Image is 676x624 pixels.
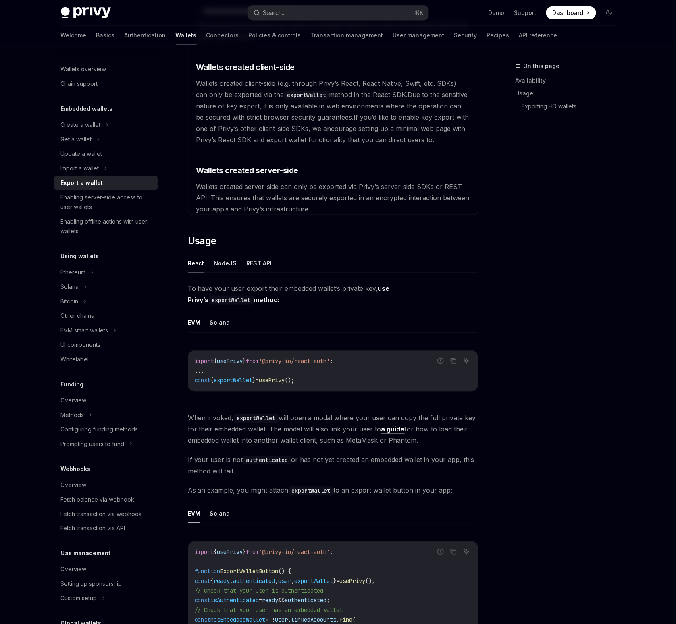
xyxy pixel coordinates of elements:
a: Availability [516,74,622,87]
img: dark logo [61,7,111,19]
div: UI components [61,340,101,350]
button: Ask AI [461,356,472,366]
span: () { [279,568,291,575]
span: , [291,578,295,585]
a: Wallets [176,26,197,45]
button: Report incorrect code [435,547,446,557]
span: Due to the sensitive nature of key export, it is only available in web environments where the ope... [196,91,468,121]
a: Usage [516,87,622,100]
span: If your user is not or has not yet created an embedded wallet in your app, this method will fail. [188,454,478,477]
div: Other chains [61,311,94,321]
span: , [230,578,233,585]
a: Recipes [487,26,510,45]
span: (); [366,578,375,585]
span: Usage [188,234,216,247]
span: Wallets created client-side (e.g. through Privy’s React, React Native, Swift, etc. SDKs) can only... [196,79,457,99]
span: from [246,549,259,556]
a: Welcome [61,26,87,45]
a: Support [514,9,537,17]
a: Overview [54,478,158,492]
span: ExportWalletButton [220,568,279,575]
code: exportWallet [209,296,254,305]
span: // Check that your user is authenticated [195,587,324,595]
span: import [195,549,214,556]
a: Basics [96,26,115,45]
div: Overview [61,480,87,490]
div: Whitelabel [61,354,89,364]
span: Wallets created server-side can only be exported via Privy’s server-side SDKs or REST API. This e... [196,182,470,213]
span: { [214,549,217,556]
span: } [333,578,337,585]
a: Export a wallet [54,176,158,190]
div: Fetch transaction via API [61,524,125,533]
a: Transaction management [311,26,383,45]
a: Exporting HD wallets [522,100,622,113]
a: User management [393,26,445,45]
span: { [211,578,214,585]
span: } [243,549,246,556]
div: Fetch balance via webhook [61,495,135,504]
div: EVM smart wallets [61,325,108,335]
span: } [253,377,256,384]
div: Export a wallet [61,178,103,188]
span: function [195,568,220,575]
span: { [214,358,217,365]
span: Wallets created server-side [196,165,299,176]
span: user [279,578,291,585]
button: Toggle dark mode [603,6,616,19]
a: Enabling offline actions with user wallets [54,214,158,238]
span: As an example, you might attach to an export wallet button in your app: [188,485,478,496]
button: Search...⌘K [248,6,428,20]
div: Search... [263,8,286,18]
a: Fetch transaction via webhook [54,507,158,521]
span: ; [330,549,333,556]
span: } [243,358,246,365]
span: ; [330,358,333,365]
div: Chain support [61,79,98,89]
div: Prompting users to fund [61,439,125,449]
a: Fetch balance via webhook [54,492,158,507]
div: Solana [61,282,79,292]
a: Overview [54,393,158,408]
button: Copy the contents from the code block [448,547,459,557]
span: '@privy-io/react-auth' [259,358,330,365]
span: usePrivy [217,358,243,365]
div: Get a wallet [61,135,92,144]
a: Authentication [125,26,166,45]
h5: Funding [61,379,84,389]
button: React [188,254,204,273]
span: exportWallet [295,578,333,585]
h5: Embedded wallets [61,104,113,114]
span: ⌘ K [415,10,424,16]
span: from [246,358,259,365]
code: exportWallet [289,487,334,495]
span: = [256,377,259,384]
a: Dashboard [546,6,596,19]
span: To have your user export their embedded wallet’s private key, [188,283,478,305]
a: Whitelabel [54,352,158,367]
a: Policies & controls [249,26,301,45]
button: Solana [210,504,230,523]
code: authenticated [243,456,291,465]
span: const [195,377,211,384]
a: Setting up sponsorship [54,577,158,591]
code: exportWallet [284,91,329,100]
span: Wallets created client-side [196,62,295,73]
span: usePrivy [217,549,243,556]
div: Overview [61,565,87,574]
span: (); [285,377,295,384]
a: Wallets overview [54,62,158,77]
span: authenticated [233,578,275,585]
a: Fetch transaction via API [54,521,158,536]
span: exportWallet [214,377,253,384]
div: Configuring funding methods [61,425,138,434]
a: Security [454,26,477,45]
span: import [195,358,214,365]
div: Methods [61,410,84,420]
span: usePrivy [340,578,366,585]
div: Update a wallet [61,149,102,159]
a: a guide [381,425,405,434]
span: Dashboard [553,9,584,17]
div: Overview [61,396,87,405]
button: EVM [188,313,200,332]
